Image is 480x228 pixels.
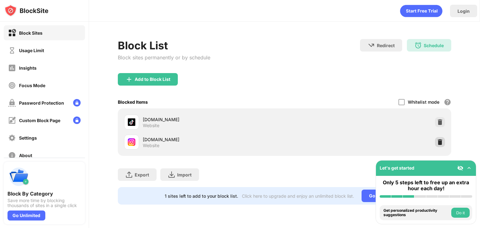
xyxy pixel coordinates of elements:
[8,116,16,124] img: customize-block-page-off.svg
[118,99,148,105] div: Blocked Items
[73,99,81,107] img: lock-menu.svg
[457,165,463,171] img: eye-not-visible.svg
[242,193,354,199] div: Click here to upgrade and enjoy an unlimited block list.
[143,116,284,123] div: [DOMAIN_NAME]
[7,191,81,197] div: Block By Category
[19,48,44,53] div: Usage Limit
[380,165,414,171] div: Let's get started
[400,5,442,17] div: animation
[380,180,472,191] div: Only 5 steps left to free up an extra hour each day!
[128,118,135,126] img: favicons
[143,123,159,128] div: Website
[19,65,37,71] div: Insights
[362,190,404,202] div: Go Unlimited
[135,172,149,177] div: Export
[19,118,60,123] div: Custom Block Page
[118,54,210,61] div: Block sites permanently or by schedule
[8,99,16,107] img: password-protection-off.svg
[19,30,42,36] div: Block Sites
[135,77,170,82] div: Add to Block List
[19,135,37,141] div: Settings
[7,166,30,188] img: push-categories.svg
[19,100,64,106] div: Password Protection
[19,83,45,88] div: Focus Mode
[408,99,439,105] div: Whitelist mode
[457,8,470,14] div: Login
[8,47,16,54] img: time-usage-off.svg
[177,172,192,177] div: Import
[165,193,238,199] div: 1 sites left to add to your block list.
[4,4,48,17] img: logo-blocksite.svg
[8,29,16,37] img: block-on.svg
[7,211,45,221] div: Go Unlimited
[128,138,135,146] img: favicons
[377,43,395,48] div: Redirect
[424,43,444,48] div: Schedule
[8,64,16,72] img: insights-off.svg
[19,153,32,158] div: About
[143,143,159,148] div: Website
[8,82,16,89] img: focus-off.svg
[451,208,470,218] button: Do it
[7,198,81,208] div: Save more time by blocking thousands of sites in a single click
[73,116,81,124] img: lock-menu.svg
[466,165,472,171] img: omni-setup-toggle.svg
[383,208,450,217] div: Get personalized productivity suggestions
[143,136,284,143] div: [DOMAIN_NAME]
[118,39,210,52] div: Block List
[8,151,16,159] img: about-off.svg
[8,134,16,142] img: settings-off.svg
